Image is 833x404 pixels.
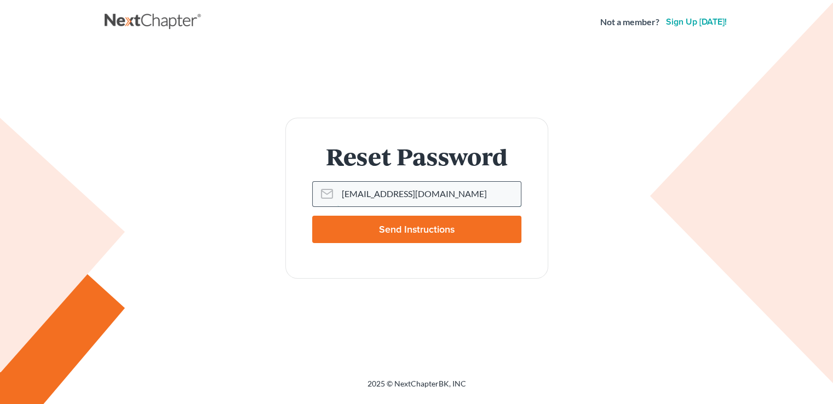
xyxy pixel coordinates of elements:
div: 2025 © NextChapterBK, INC [105,378,729,398]
strong: Not a member? [600,16,659,28]
input: Send Instructions [312,216,521,243]
a: Sign up [DATE]! [664,18,729,26]
input: Email Address [337,182,521,206]
h1: Reset Password [312,145,521,168]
